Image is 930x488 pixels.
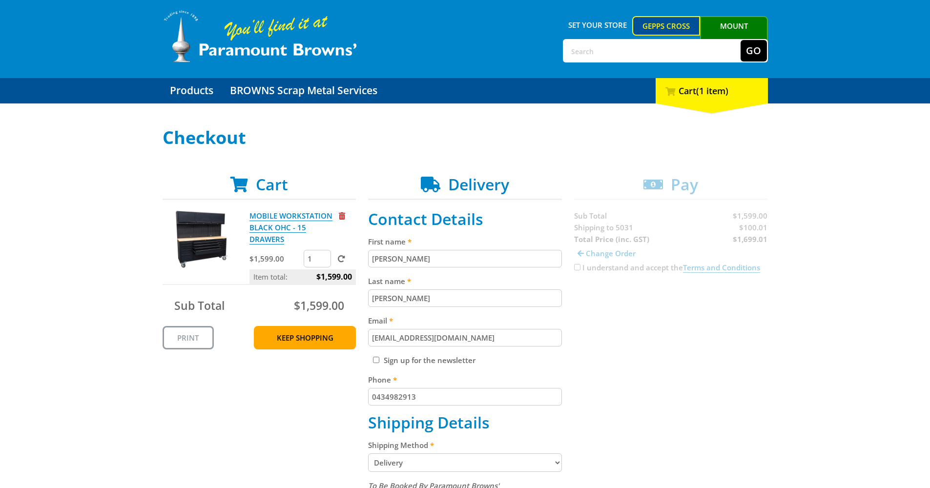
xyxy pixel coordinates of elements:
[656,78,768,103] div: Cart
[448,174,509,195] span: Delivery
[339,211,345,221] a: Remove from cart
[172,210,230,268] img: MOBILE WORKSTATION BLACK OHC - 15 DRAWERS
[368,315,562,326] label: Email
[174,298,225,313] span: Sub Total
[223,78,385,103] a: Go to the BROWNS Scrap Metal Services page
[316,269,352,284] span: $1,599.00
[368,329,562,346] input: Please enter your email address.
[249,211,332,244] a: MOBILE WORKSTATION BLACK OHC - 15 DRAWERS
[163,78,221,103] a: Go to the Products page
[700,16,768,53] a: Mount [PERSON_NAME]
[163,326,214,349] a: Print
[384,355,475,365] label: Sign up for the newsletter
[368,374,562,386] label: Phone
[741,40,767,61] button: Go
[368,413,562,432] h2: Shipping Details
[632,16,700,36] a: Gepps Cross
[249,269,356,284] p: Item total:
[368,439,562,451] label: Shipping Method
[163,128,768,147] h1: Checkout
[249,253,302,264] p: $1,599.00
[294,298,344,313] span: $1,599.00
[163,9,358,63] img: Paramount Browns'
[368,210,562,228] h2: Contact Details
[254,326,356,349] a: Keep Shopping
[564,40,741,61] input: Search
[563,16,633,34] span: Set your store
[368,250,562,267] input: Please enter your first name.
[368,275,562,287] label: Last name
[368,236,562,247] label: First name
[368,453,562,472] select: Please select a shipping method.
[368,388,562,406] input: Please enter your telephone number.
[256,174,288,195] span: Cart
[368,289,562,307] input: Please enter your last name.
[696,85,728,97] span: (1 item)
